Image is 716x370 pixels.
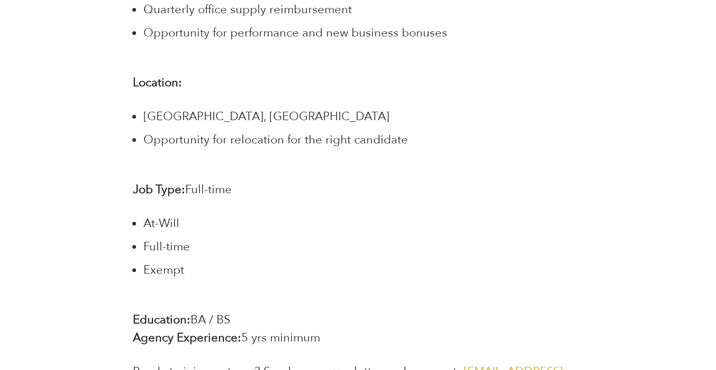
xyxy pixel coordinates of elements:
[133,182,185,197] strong: Job Type:
[143,261,584,279] li: Exempt
[133,330,241,346] strong: Agency Experience:
[143,238,584,256] li: Full-time
[143,131,584,149] li: Opportunity for relocation for the right candidate
[143,107,584,125] li: [GEOGRAPHIC_DATA], [GEOGRAPHIC_DATA]
[133,312,191,328] strong: Education:
[133,181,584,198] p: Full-time
[133,311,584,347] p: BA / BS 5 yrs minimum
[143,214,584,232] li: At-Will
[143,1,584,19] li: Quarterly office supply reimbursement
[133,75,182,91] strong: Location:
[143,24,584,42] li: Opportunity for performance and new business bonuses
